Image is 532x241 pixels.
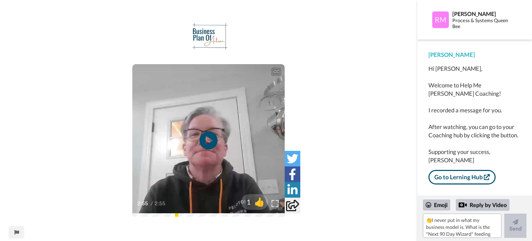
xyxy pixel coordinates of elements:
a: Go to Lerning Hub [428,170,496,184]
span: / [151,199,153,208]
button: Send [504,214,526,238]
span: 👍 [251,196,268,207]
div: CC [272,68,281,75]
div: [PERSON_NAME] [452,10,513,17]
span: 2:55 [154,199,167,208]
div: Emoji [423,199,450,210]
div: Reply by Video [456,199,509,211]
div: Hi [PERSON_NAME], Welcome to Help Me [PERSON_NAME] Coaching! I recorded a message for you. After ... [428,64,521,164]
button: 1👍 [241,194,268,210]
img: Profile Image [432,11,449,28]
span: 2:55 [137,199,149,208]
span: 1 [241,197,251,207]
img: 26365353-a816-4213-9d3b-8f9cb3823973 [186,23,232,50]
div: [PERSON_NAME] [428,51,521,59]
div: Reply by Video [459,201,467,209]
div: Process & Systems Queen Bee [452,18,513,29]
